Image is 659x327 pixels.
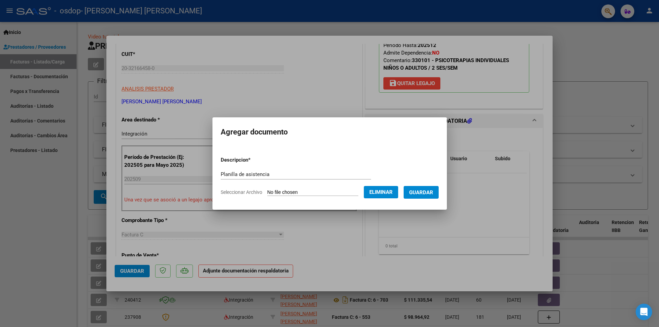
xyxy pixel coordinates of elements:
[221,156,286,164] p: Descripcion
[369,189,393,195] span: Eliminar
[409,189,433,196] span: Guardar
[364,186,398,198] button: Eliminar
[221,189,262,195] span: Seleccionar Archivo
[636,304,652,320] div: Open Intercom Messenger
[404,186,439,199] button: Guardar
[221,126,439,139] h2: Agregar documento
